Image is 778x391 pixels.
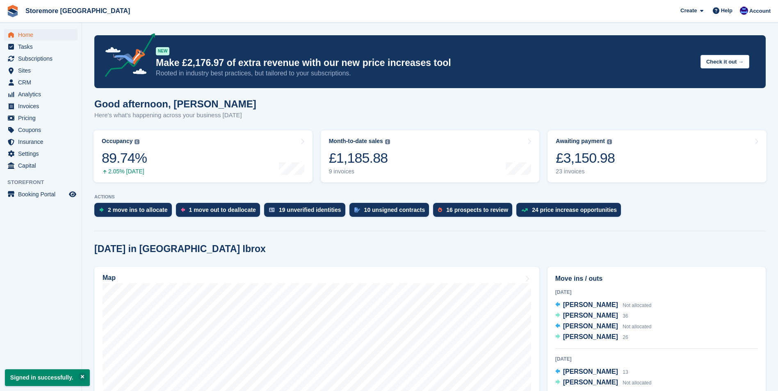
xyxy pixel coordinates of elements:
[7,5,19,17] img: stora-icon-8386f47178a22dfd0bd8f6a31ec36ba5ce8667c1dd55bd0f319d3a0aa187defe.svg
[94,243,266,255] h2: [DATE] in [GEOGRAPHIC_DATA] Ibrox
[700,55,749,68] button: Check it out →
[135,139,139,144] img: icon-info-grey-7440780725fd019a000dd9b08b2336e03edf1995a4989e88bcd33f0948082b44.svg
[4,100,78,112] a: menu
[279,207,341,213] div: 19 unverified identities
[156,57,694,69] p: Make £2,176.97 of extra revenue with our new price increases tool
[94,130,313,182] a: Occupancy 89.74% 2.05% [DATE]
[740,7,748,15] img: Angela
[555,377,652,388] a: [PERSON_NAME] Not allocated
[22,4,133,18] a: Storemore [GEOGRAPHIC_DATA]
[18,112,67,124] span: Pricing
[68,189,78,199] a: Preview store
[5,369,90,386] p: Signed in successfully.
[94,98,256,109] h1: Good afternoon, [PERSON_NAME]
[623,334,628,340] span: 26
[102,168,147,175] div: 2.05% [DATE]
[721,7,732,15] span: Help
[103,274,116,282] h2: Map
[563,301,618,308] span: [PERSON_NAME]
[102,138,132,145] div: Occupancy
[99,207,104,212] img: move_ins_to_allocate_icon-fdf77a2bb77ea45bf5b3d319d69a93e2d87916cf1d5bf7949dd705db3b84f3ca.svg
[563,312,618,319] span: [PERSON_NAME]
[555,355,758,363] div: [DATE]
[18,124,67,136] span: Coupons
[555,289,758,296] div: [DATE]
[7,178,82,186] span: Storefront
[385,139,390,144] img: icon-info-grey-7440780725fd019a000dd9b08b2336e03edf1995a4989e88bcd33f0948082b44.svg
[4,189,78,200] a: menu
[563,333,618,340] span: [PERSON_NAME]
[102,150,147,166] div: 89.74%
[563,323,618,330] span: [PERSON_NAME]
[176,203,264,221] a: 1 move out to deallocate
[532,207,617,213] div: 24 price increase opportunities
[98,33,155,80] img: price-adjustments-announcement-icon-8257ccfd72463d97f412b2fc003d46551f7dbcb40ab6d574587a9cd5c0d94...
[349,203,433,221] a: 10 unsigned contracts
[18,41,67,52] span: Tasks
[521,208,528,212] img: price_increase_opportunities-93ffe204e8149a01c8c9dc8f82e8f89637d9d84a8eef4429ea346261dce0b2c0.svg
[4,89,78,100] a: menu
[680,7,697,15] span: Create
[18,53,67,64] span: Subscriptions
[4,136,78,148] a: menu
[4,53,78,64] a: menu
[156,47,169,55] div: NEW
[623,369,628,375] span: 13
[18,160,67,171] span: Capital
[607,139,612,144] img: icon-info-grey-7440780725fd019a000dd9b08b2336e03edf1995a4989e88bcd33f0948082b44.svg
[18,29,67,41] span: Home
[189,207,256,213] div: 1 move out to deallocate
[94,111,256,120] p: Here's what's happening across your business [DATE]
[329,138,383,145] div: Month-to-date sales
[18,77,67,88] span: CRM
[433,203,516,221] a: 16 prospects to review
[4,41,78,52] a: menu
[329,168,390,175] div: 9 invoices
[4,148,78,159] a: menu
[556,150,615,166] div: £3,150.98
[18,136,67,148] span: Insurance
[18,89,67,100] span: Analytics
[623,302,651,308] span: Not allocated
[438,207,442,212] img: prospect-51fa495bee0391a8d652442698ab0144808aea92771e9ea1ae160a38d050c398.svg
[108,207,168,213] div: 2 move ins to allocate
[623,324,651,330] span: Not allocated
[94,203,176,221] a: 2 move ins to allocate
[555,274,758,284] h2: Move ins / outs
[563,368,618,375] span: [PERSON_NAME]
[4,112,78,124] a: menu
[94,194,766,200] p: ACTIONS
[623,380,651,386] span: Not allocated
[329,150,390,166] div: £1,185.88
[18,100,67,112] span: Invoices
[321,130,540,182] a: Month-to-date sales £1,185.88 9 invoices
[555,300,652,311] a: [PERSON_NAME] Not allocated
[548,130,767,182] a: Awaiting payment £3,150.98 23 invoices
[269,207,275,212] img: verify_identity-adf6edd0f0f0b5bbfe63781bf79b02c33cf7c696d77639b501bdc392416b5a36.svg
[264,203,349,221] a: 19 unverified identities
[156,69,694,78] p: Rooted in industry best practices, but tailored to your subscriptions.
[4,160,78,171] a: menu
[749,7,771,15] span: Account
[446,207,508,213] div: 16 prospects to review
[563,379,618,386] span: [PERSON_NAME]
[181,207,185,212] img: move_outs_to_deallocate_icon-f764333ba52eb49d3ac5e1228854f67142a1ed5810a6f6cc68b1a99e826820c5.svg
[18,189,67,200] span: Booking Portal
[4,65,78,76] a: menu
[555,311,628,321] a: [PERSON_NAME] 36
[4,77,78,88] a: menu
[18,148,67,159] span: Settings
[555,321,652,332] a: [PERSON_NAME] Not allocated
[4,124,78,136] a: menu
[555,367,628,377] a: [PERSON_NAME] 13
[4,29,78,41] a: menu
[555,332,628,343] a: [PERSON_NAME] 26
[364,207,425,213] div: 10 unsigned contracts
[556,138,605,145] div: Awaiting payment
[516,203,625,221] a: 24 price increase opportunities
[18,65,67,76] span: Sites
[556,168,615,175] div: 23 invoices
[623,313,628,319] span: 36
[354,207,360,212] img: contract_signature_icon-13c848040528278c33f63329250d36e43548de30e8caae1d1a13099fd9432cc5.svg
